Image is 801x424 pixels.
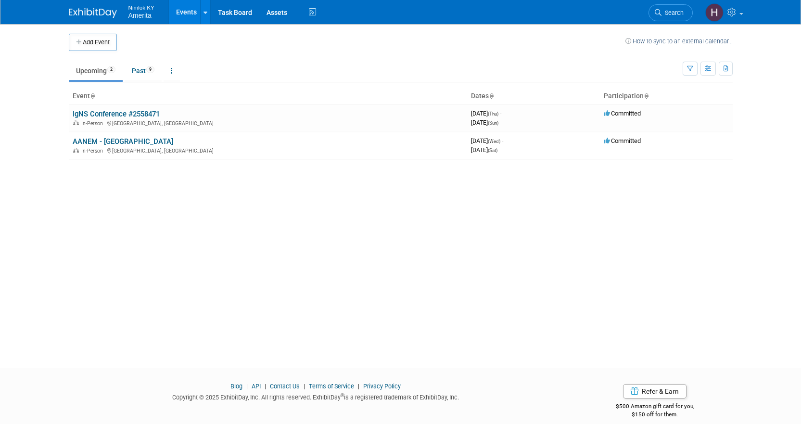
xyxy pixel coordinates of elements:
[146,66,154,73] span: 9
[625,38,733,45] a: How to sync to an external calendar...
[309,383,354,390] a: Terms of Service
[270,383,300,390] a: Contact Us
[471,146,497,154] span: [DATE]
[69,34,117,51] button: Add Event
[81,148,106,154] span: In-Person
[363,383,401,390] a: Privacy Policy
[623,384,687,398] a: Refer & Earn
[500,110,501,117] span: -
[73,119,463,127] div: [GEOGRAPHIC_DATA], [GEOGRAPHIC_DATA]
[341,393,344,398] sup: ®
[488,120,498,126] span: (Sun)
[661,9,684,16] span: Search
[125,62,162,80] a: Past9
[356,383,362,390] span: |
[252,383,261,390] a: API
[604,137,641,144] span: Committed
[577,411,733,419] div: $150 off for them.
[604,110,641,117] span: Committed
[73,120,79,125] img: In-Person Event
[644,92,648,100] a: Sort by Participation Type
[648,4,693,21] a: Search
[128,12,152,19] span: Amerita
[73,146,463,154] div: [GEOGRAPHIC_DATA], [GEOGRAPHIC_DATA]
[600,88,733,104] th: Participation
[301,383,307,390] span: |
[471,137,503,144] span: [DATE]
[488,148,497,153] span: (Sat)
[107,66,115,73] span: 2
[262,383,268,390] span: |
[488,139,500,144] span: (Wed)
[471,119,498,126] span: [DATE]
[244,383,250,390] span: |
[73,137,173,146] a: AANEM - [GEOGRAPHIC_DATA]
[489,92,494,100] a: Sort by Start Date
[69,391,563,402] div: Copyright © 2025 ExhibitDay, Inc. All rights reserved. ExhibitDay is a registered trademark of Ex...
[69,88,467,104] th: Event
[705,3,724,22] img: Hannah Durbin
[69,8,117,18] img: ExhibitDay
[128,2,154,12] span: Nimlok KY
[81,120,106,127] span: In-Person
[488,111,498,116] span: (Thu)
[502,137,503,144] span: -
[69,62,123,80] a: Upcoming2
[73,148,79,153] img: In-Person Event
[90,92,95,100] a: Sort by Event Name
[73,110,160,118] a: IgNS Conference #2558471
[471,110,501,117] span: [DATE]
[577,396,733,418] div: $500 Amazon gift card for you,
[467,88,600,104] th: Dates
[230,383,242,390] a: Blog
